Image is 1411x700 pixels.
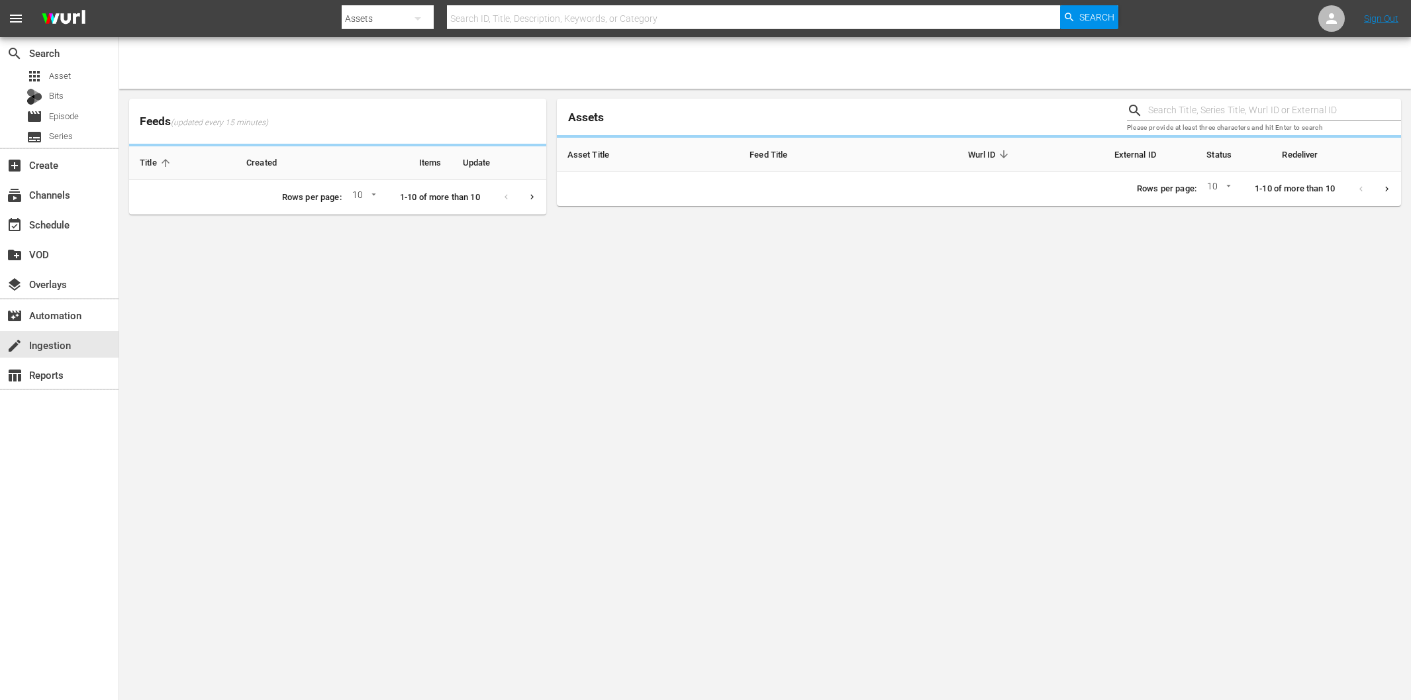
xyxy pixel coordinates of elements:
span: Wurl ID [968,148,1013,160]
span: Search [1079,5,1114,29]
img: ans4CAIJ8jUAAAAAAAAAAAAAAAAAAAAAAAAgQb4GAAAAAAAAAAAAAAAAAAAAAAAAJMjXAAAAAAAAAAAAAAAAAAAAAAAAgAT5G... [32,3,95,34]
input: Search Title, Series Title, Wurl ID or External ID [1148,101,1401,121]
div: Bits [26,89,42,105]
th: External ID [1023,138,1167,172]
span: Series [49,130,73,143]
th: Update [452,146,546,180]
a: Sign Out [1364,13,1398,24]
button: Search [1060,5,1118,29]
span: Created [246,157,294,169]
span: Create [7,158,23,174]
span: menu [8,11,24,26]
span: Assets [568,111,604,124]
span: Automation [7,308,23,324]
span: Search [7,46,23,62]
span: Bits [49,89,64,103]
p: Please provide at least three characters and hit Enter to search [1127,123,1401,134]
span: Episode [49,110,79,123]
span: Schedule [7,217,23,233]
span: Series [26,129,42,145]
span: Episode [26,109,42,125]
span: Feeds [129,111,546,132]
span: (updated every 15 minutes) [171,118,268,128]
p: Rows per page: [282,191,342,204]
th: Status [1167,138,1271,172]
div: 10 [1202,179,1234,199]
span: Asset Title [567,148,627,160]
table: sticky table [557,138,1401,172]
p: Rows per page: [1137,183,1196,195]
span: VOD [7,247,23,263]
button: Next page [519,184,545,210]
span: Asset [26,68,42,84]
span: Ingestion [7,338,23,354]
th: Redeliver [1271,138,1401,172]
button: Next page [1374,176,1400,202]
span: Reports [7,368,23,383]
p: 1-10 of more than 10 [400,191,480,204]
table: sticky table [129,146,546,180]
span: Title [140,157,174,169]
p: 1-10 of more than 10 [1255,183,1335,195]
span: Asset [49,70,71,83]
th: Feed Title [739,138,873,172]
span: Overlays [7,277,23,293]
div: 10 [347,187,379,207]
span: Channels [7,187,23,203]
th: Items [368,146,452,180]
